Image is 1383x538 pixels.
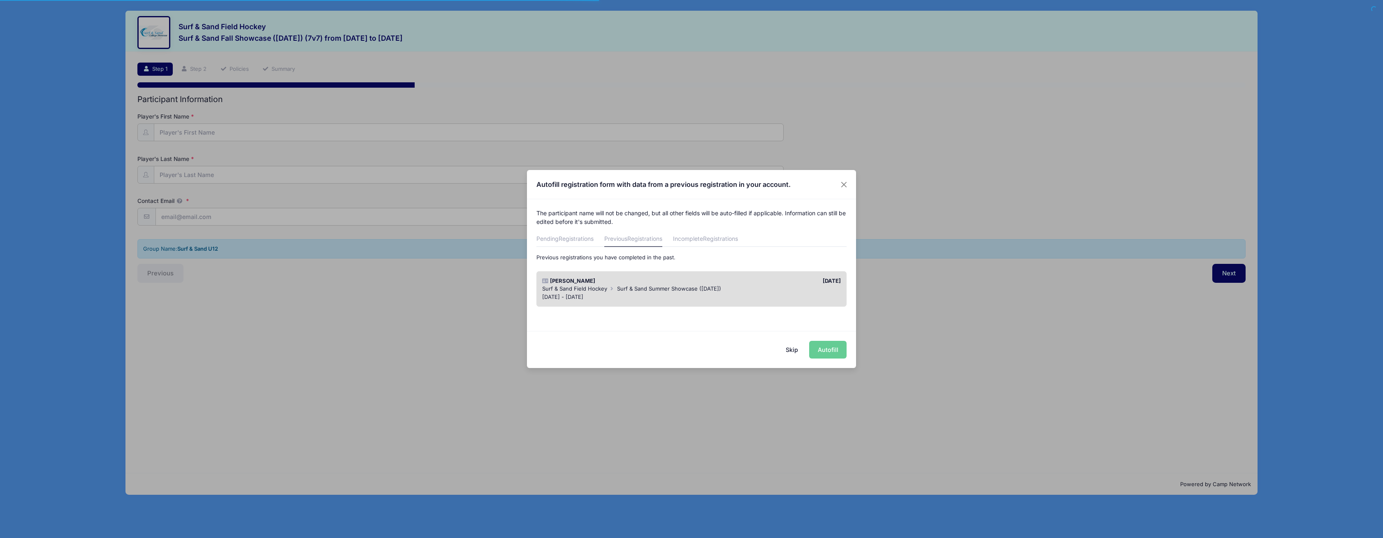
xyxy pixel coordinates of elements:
[691,277,845,285] div: [DATE]
[777,341,807,359] button: Skip
[536,179,791,189] h4: Autofill registration form with data from a previous registration in your account.
[559,235,594,242] span: Registrations
[837,177,852,192] button: Close
[673,232,738,247] a: Incomplete
[538,277,691,285] div: [PERSON_NAME]
[542,293,841,301] div: [DATE] - [DATE]
[627,235,662,242] span: Registrations
[536,232,594,247] a: Pending
[604,232,662,247] a: Previous
[542,285,607,292] span: Surf & Sand Field Hockey
[617,285,721,292] span: Surf & Sand Summer Showcase ([DATE])
[703,235,738,242] span: Registrations
[536,254,847,262] p: Previous registrations you have completed in the past.
[536,209,847,226] p: The participant name will not be changed, but all other fields will be auto-filled if applicable....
